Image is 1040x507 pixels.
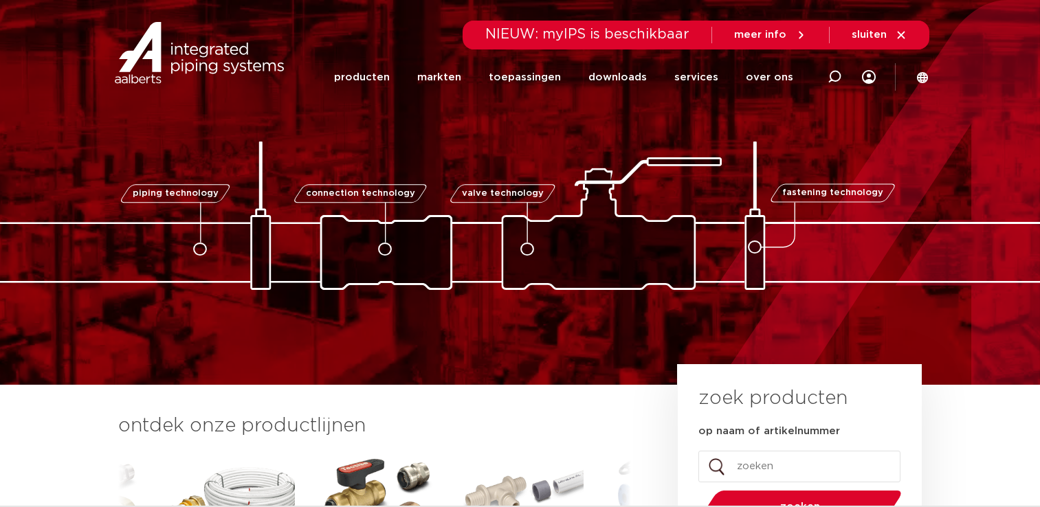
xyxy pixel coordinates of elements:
[862,49,876,104] div: my IPS
[133,189,219,198] span: piping technology
[698,451,900,482] input: zoeken
[118,412,631,440] h3: ontdek onze productlijnen
[334,51,793,104] nav: Menu
[746,51,793,104] a: over ons
[734,30,786,40] span: meer info
[698,385,848,412] h3: zoek producten
[305,189,414,198] span: connection technology
[417,51,461,104] a: markten
[489,51,561,104] a: toepassingen
[485,27,689,41] span: NIEUW: myIPS is beschikbaar
[334,51,390,104] a: producten
[852,30,887,40] span: sluiten
[782,189,883,198] span: fastening technology
[462,189,544,198] span: valve technology
[698,425,840,438] label: op naam of artikelnummer
[734,29,807,41] a: meer info
[674,51,718,104] a: services
[852,29,907,41] a: sluiten
[588,51,647,104] a: downloads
